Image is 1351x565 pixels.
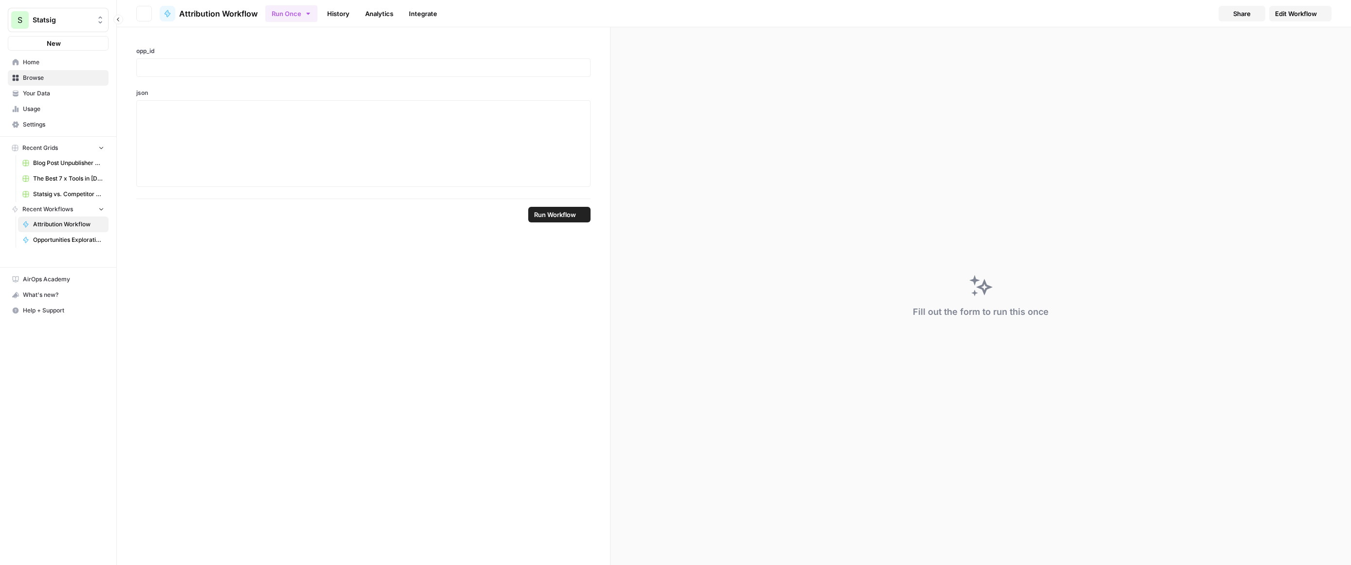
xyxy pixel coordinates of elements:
[33,15,92,25] span: Statsig
[33,190,104,199] span: Statsig vs. Competitor v2 Grid
[22,205,73,214] span: Recent Workflows
[8,36,109,51] button: New
[47,38,61,48] span: New
[359,6,399,21] a: Analytics
[33,236,104,244] span: Opportunities Exploration Workflow
[33,159,104,167] span: Blog Post Unpublisher Grid (master)
[534,210,576,219] span: Run Workflow
[136,89,591,97] label: json
[22,144,58,152] span: Recent Grids
[23,89,104,98] span: Your Data
[1219,6,1265,21] button: Share
[8,287,109,303] button: What's new?
[33,174,104,183] span: The Best 7 x Tools in [DATE] Grid
[1233,9,1251,18] span: Share
[8,288,108,302] div: What's new?
[403,6,443,21] a: Integrate
[23,275,104,284] span: AirOps Academy
[8,70,109,86] a: Browse
[18,14,22,26] span: S
[23,120,104,129] span: Settings
[23,58,104,67] span: Home
[265,5,317,22] button: Run Once
[8,303,109,318] button: Help + Support
[8,202,109,217] button: Recent Workflows
[8,117,109,132] a: Settings
[136,47,591,55] label: opp_id
[913,305,1049,319] div: Fill out the form to run this once
[18,232,109,248] a: Opportunities Exploration Workflow
[8,86,109,101] a: Your Data
[8,101,109,117] a: Usage
[8,272,109,287] a: AirOps Academy
[179,8,258,19] span: Attribution Workflow
[8,8,109,32] button: Workspace: Statsig
[160,6,258,21] a: Attribution Workflow
[8,141,109,155] button: Recent Grids
[18,171,109,186] a: The Best 7 x Tools in [DATE] Grid
[33,220,104,229] span: Attribution Workflow
[18,155,109,171] a: Blog Post Unpublisher Grid (master)
[23,105,104,113] span: Usage
[18,217,109,232] a: Attribution Workflow
[1269,6,1332,21] a: Edit Workflow
[23,73,104,82] span: Browse
[18,186,109,202] a: Statsig vs. Competitor v2 Grid
[528,207,591,222] button: Run Workflow
[1275,9,1317,18] span: Edit Workflow
[321,6,355,21] a: History
[23,306,104,315] span: Help + Support
[8,55,109,70] a: Home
